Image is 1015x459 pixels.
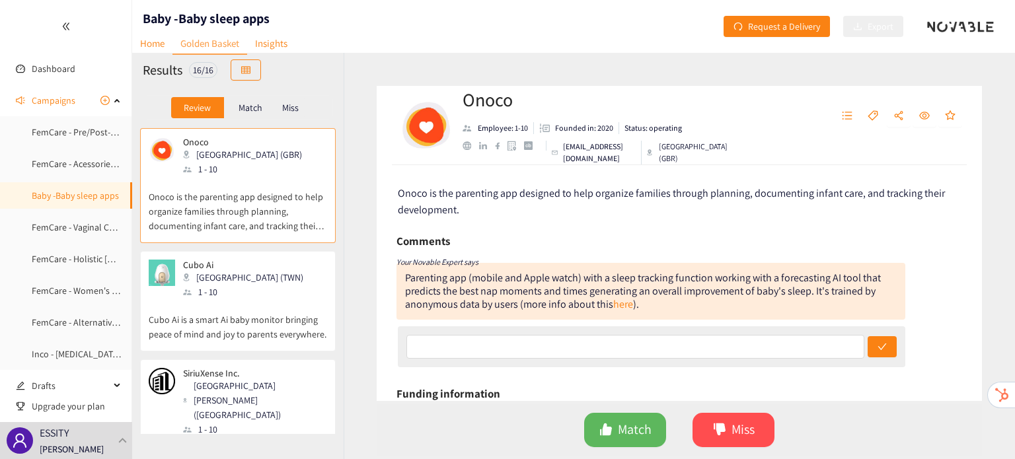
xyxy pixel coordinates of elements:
span: Campaigns [32,87,75,114]
a: FemCare - Vaginal Care Products [32,221,159,233]
a: FemCare - Pre/Post-[DATE] vitamin & mineral supplements [32,126,260,138]
span: edit [16,381,25,390]
span: user [12,433,28,448]
span: Match [618,419,652,440]
a: linkedin [479,142,495,150]
p: Founded in: 2020 [555,122,613,134]
a: facebook [495,142,507,149]
button: table [231,59,261,81]
button: share-alt [887,106,911,127]
a: Baby -Baby sleep apps [32,190,119,201]
div: 16 / 16 [189,62,217,78]
h6: Funding information [396,384,500,404]
span: star [945,110,956,122]
img: Snapshot of the company's website [149,368,175,394]
a: google maps [507,141,524,151]
span: sound [16,96,25,105]
a: Golden Basket [172,33,247,55]
img: Snapshot of the company's website [149,260,175,286]
div: [GEOGRAPHIC_DATA] (GBR) [647,141,729,164]
h1: Baby -Baby sleep apps [143,9,270,28]
span: like [599,423,613,438]
p: Onoco [183,137,302,147]
button: dislikeMiss [693,413,774,447]
a: website [463,141,479,150]
a: here [613,297,633,311]
div: Parenting app (mobile and Apple watch) with a sleep tracking function working with a forecasting ... [396,263,905,320]
span: check [878,342,887,353]
a: crunchbase [524,141,541,150]
div: 1 - 10 [183,285,311,299]
button: likeMatch [584,413,666,447]
a: Home [132,33,172,53]
i: Your Novable Expert says [396,257,478,267]
p: Match [239,102,262,113]
span: Request a Delivery [748,19,820,34]
a: FemCare - Acessories for Fem Hygiene Products [32,158,217,170]
li: Employees [463,122,534,134]
span: redo [733,22,743,32]
button: redoRequest a Delivery [724,16,830,37]
span: share-alt [893,110,904,122]
span: unordered-list [842,110,852,122]
span: tag [868,110,878,122]
div: [GEOGRAPHIC_DATA] (GBR) [183,147,310,162]
a: FemCare - Holistic [DEMOGRAPHIC_DATA] eCom Platforms [32,253,259,265]
span: table [241,65,250,76]
div: 1 - 10 [183,422,326,437]
li: Status [619,122,682,134]
span: dislike [713,423,726,438]
img: Company Logo [400,99,453,152]
button: eye [913,106,936,127]
span: plus-circle [100,96,110,105]
p: Miss [282,102,299,113]
a: FemCare - Alternative Eco-Friendly Materials [32,316,204,328]
p: Status: operating [624,122,682,134]
span: Miss [732,419,755,440]
div: 1 - 10 [183,162,310,176]
a: Inco - [MEDICAL_DATA] Exercises [32,348,157,360]
div: [GEOGRAPHIC_DATA][PERSON_NAME] ([GEOGRAPHIC_DATA]) [183,378,326,422]
span: Upgrade your plan [32,393,122,419]
h6: Comments [396,231,450,251]
div: [GEOGRAPHIC_DATA] (TWN) [183,270,311,285]
p: [PERSON_NAME] [40,442,104,456]
span: Onoco is the parenting app designed to help organize families through planning, documenting infan... [398,186,945,217]
p: Review [184,102,211,113]
a: Dashboard [32,63,75,75]
iframe: Chat Widget [949,396,1015,459]
h2: Results [143,61,182,79]
span: trophy [16,402,25,411]
h2: Onoco [463,87,729,113]
span: eye [919,110,930,122]
p: Cubo Ai [183,260,303,270]
a: FemCare - Women's Vitamins & Minerals Supplements [32,285,243,297]
img: Snapshot of the company's website [149,137,175,163]
button: downloadExport [843,16,903,37]
p: Onoco is the parenting app designed to help organize families through planning, documenting infan... [149,176,327,233]
p: SiriuXense Inc. [183,368,318,378]
p: Cubo Ai is a smart Ai baby monitor bringing peace of mind and joy to parents everywhere. [149,299,327,341]
button: unordered-list [835,106,859,127]
button: star [938,106,962,127]
button: check [868,336,897,357]
p: ESSITY [40,425,69,441]
p: [EMAIL_ADDRESS][DOMAIN_NAME] [563,141,636,164]
a: Insights [247,33,295,53]
button: tag [861,106,885,127]
p: Employee: 1-10 [478,122,528,134]
span: double-left [61,22,71,31]
span: Drafts [32,372,110,399]
li: Founded in year [534,122,619,134]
